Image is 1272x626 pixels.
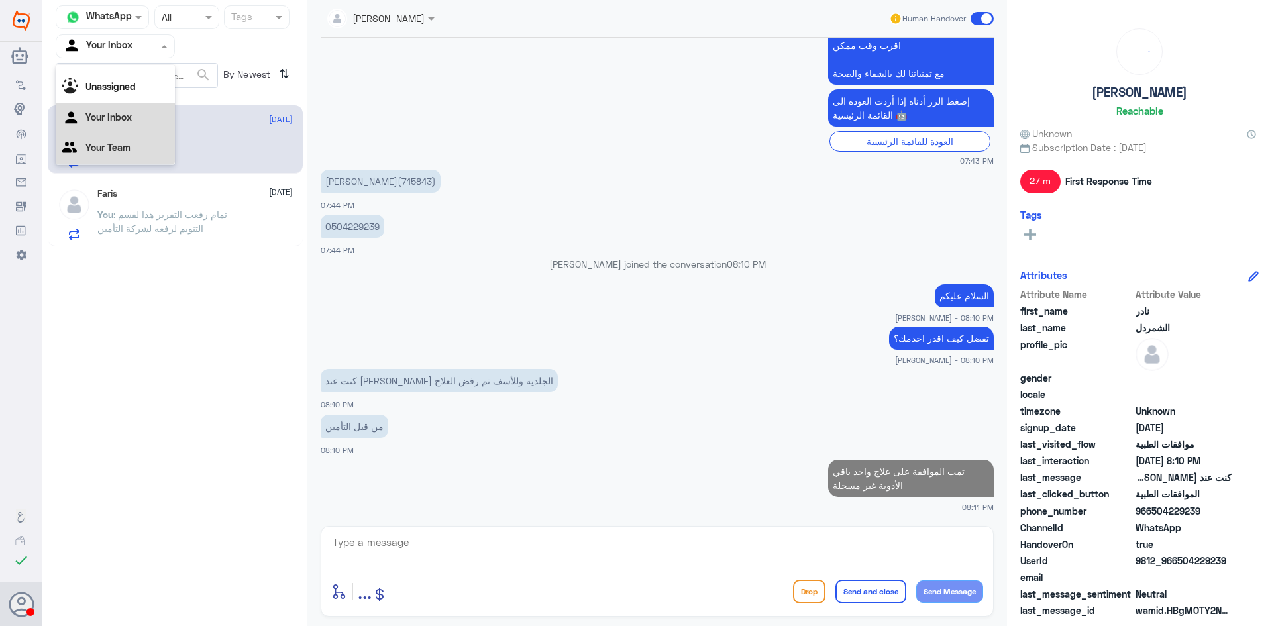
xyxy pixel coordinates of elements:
p: [PERSON_NAME] joined the conversation [321,257,994,271]
span: 0 [1136,587,1232,601]
span: locale [1020,388,1133,401]
p: 18/8/2025, 8:10 PM [889,327,994,350]
span: last_message_id [1020,603,1133,617]
span: UserId [1020,554,1133,568]
p: 18/8/2025, 8:10 PM [321,415,388,438]
span: true [1136,537,1232,551]
span: 9812_966504229239 [1136,554,1232,568]
span: 2025-08-18T17:10:44.33Z [1136,454,1232,468]
span: : تمام رفعت التقرير هذا لقسم التنويم لرفعه لشركة التأمين [97,209,227,234]
span: null [1136,371,1232,385]
span: timezone [1020,404,1133,418]
img: defaultAdmin.png [58,188,91,221]
span: signup_date [1020,421,1133,435]
span: كنت عند الدكتور هشام حق الجلديه وللأسف تم رفض العلاج [1136,470,1232,484]
span: موافقات الطبية [1136,437,1232,451]
h6: Attributes [1020,269,1067,281]
img: Unassigned.svg [62,78,82,98]
span: First Response Time [1065,174,1152,188]
b: Your Inbox [85,111,132,123]
div: Tags [229,9,252,26]
span: الشمردل [1136,321,1232,335]
span: 07:44 PM [321,201,354,209]
span: profile_pic [1020,338,1133,368]
span: last_interaction [1020,454,1133,468]
p: 18/8/2025, 7:44 PM [321,170,441,193]
span: [DATE] [269,113,293,125]
span: last_clicked_button [1020,487,1133,501]
h6: Tags [1020,209,1042,221]
span: Unknown [1136,404,1232,418]
span: نادر [1136,304,1232,318]
img: defaultAdmin.png [1136,338,1169,371]
h5: Faris [97,188,117,199]
button: Send Message [916,580,983,603]
span: last_name [1020,321,1133,335]
b: All [62,55,72,66]
b: Your Team [85,142,131,153]
span: Subscription Date : [DATE] [1020,140,1259,154]
i: ⇅ [279,63,290,85]
span: last_message [1020,470,1133,484]
span: [PERSON_NAME] - 08:10 PM [895,354,994,366]
img: yourTeam.svg [62,139,82,159]
span: 966504229239 [1136,504,1232,518]
button: Send and close [835,580,906,603]
div: العودة للقائمة الرئيسية [829,131,990,152]
span: 08:11 PM [962,501,994,513]
p: 18/8/2025, 8:11 PM [828,460,994,497]
span: phone_number [1020,504,1133,518]
span: null [1136,570,1232,584]
span: Attribute Name [1020,287,1133,301]
p: 18/8/2025, 8:10 PM [321,369,558,392]
span: 08:10 PM [321,400,354,409]
h6: Reachable [1116,105,1163,117]
span: Attribute Value [1136,287,1232,301]
span: HandoverOn [1020,537,1133,551]
span: 2 [1136,521,1232,535]
span: 07:44 PM [321,246,354,254]
span: [PERSON_NAME] - 08:10 PM [895,312,994,323]
span: By Newest [218,63,274,89]
span: Unknown [1020,127,1072,140]
span: You [97,209,113,220]
div: loading... [1120,32,1159,71]
span: wamid.HBgMOTY2NTA0MjI5MjM5FQIAEhggRDBFQTNERDhDRDRBMjU3NUVEMDFENkY5MTg4RjQwOTUA [1136,603,1232,617]
span: last_visited_flow [1020,437,1133,451]
span: ... [358,579,372,603]
i: check [13,552,29,568]
button: search [195,64,211,86]
span: Human Handover [902,13,966,25]
button: ... [358,576,372,606]
span: 08:10 PM [321,446,354,454]
button: Drop [793,580,825,603]
span: gender [1020,371,1133,385]
span: [DATE] [269,186,293,198]
span: الموافقات الطبية [1136,487,1232,501]
img: yourInbox.svg [62,109,82,129]
span: 07:43 PM [960,155,994,166]
button: Avatar [9,592,34,617]
span: 08:10 PM [727,258,766,270]
img: Widebot Logo [13,10,30,31]
img: yourInbox.svg [63,36,83,56]
p: 18/8/2025, 8:10 PM [935,284,994,307]
p: 18/8/2025, 7:43 PM [828,89,994,127]
p: 18/8/2025, 7:44 PM [321,215,384,238]
span: first_name [1020,304,1133,318]
span: search [195,67,211,83]
img: whatsapp.png [63,7,83,27]
b: Unassigned [85,81,136,92]
span: ChannelId [1020,521,1133,535]
span: null [1136,388,1232,401]
span: 27 m [1020,170,1061,193]
h5: [PERSON_NAME] [1092,85,1187,100]
input: Search by Name, Local etc… [56,64,217,87]
span: email [1020,570,1133,584]
span: 2024-07-01T16:29:18.475Z [1136,421,1232,435]
span: last_message_sentiment [1020,587,1133,601]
